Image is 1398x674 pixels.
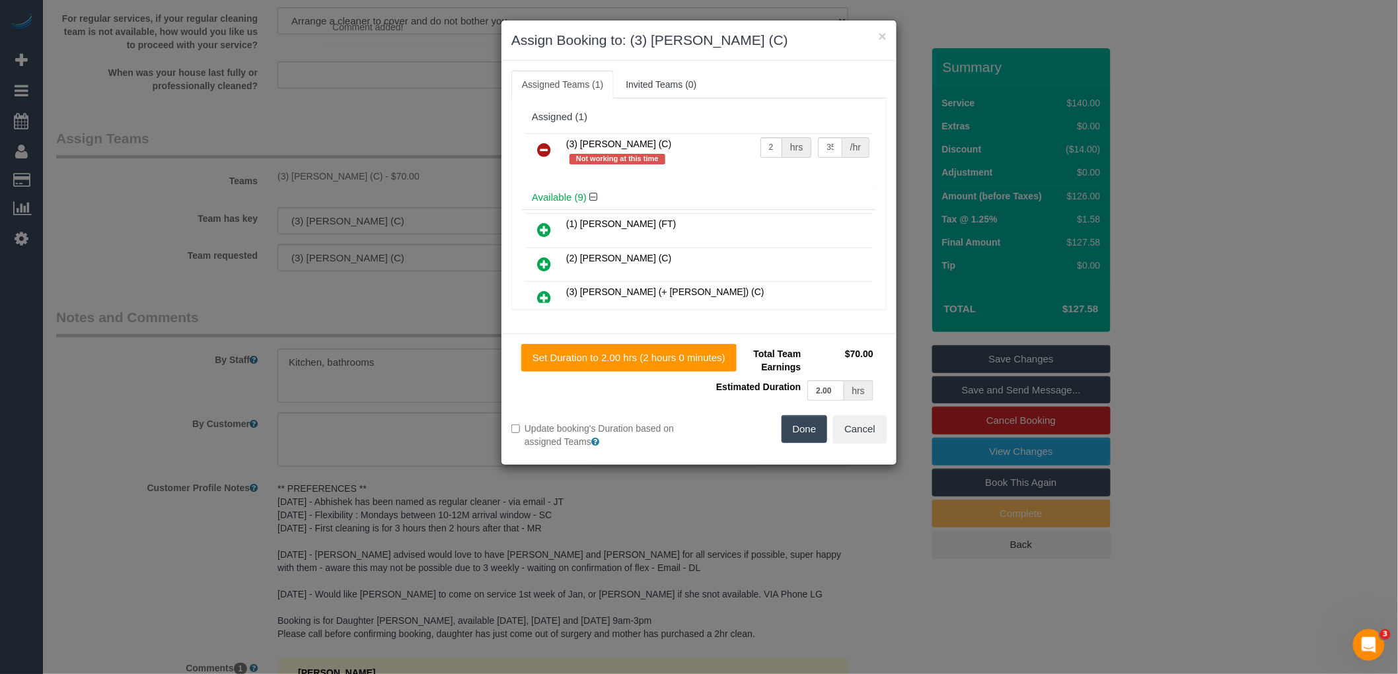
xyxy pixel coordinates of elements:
span: 3 [1380,629,1391,640]
h4: Available (9) [532,192,866,203]
span: (1) [PERSON_NAME] (FT) [566,219,676,229]
button: Cancel [833,415,887,443]
span: (3) [PERSON_NAME] (+ [PERSON_NAME]) (C) [566,286,764,297]
span: (3) [PERSON_NAME] (C) [566,139,671,149]
h3: Assign Booking to: (3) [PERSON_NAME] (C) [511,30,887,50]
div: Assigned (1) [532,112,866,123]
td: $70.00 [804,344,877,377]
div: hrs [782,137,811,158]
span: Not working at this time [570,154,665,164]
div: hrs [844,380,873,401]
button: × [879,29,887,43]
label: Update booking's Duration based on assigned Teams [511,422,689,448]
td: Total Team Earnings [709,344,804,377]
button: Done [782,415,828,443]
button: Set Duration to 2.00 hrs (2 hours 0 minutes) [521,344,737,372]
div: /hr [842,137,869,158]
a: Assigned Teams (1) [511,71,614,98]
a: Invited Teams (0) [615,71,707,98]
span: (2) [PERSON_NAME] (C) [566,253,671,263]
span: Estimated Duration [716,382,801,392]
iframe: Intercom live chat [1353,629,1385,661]
input: Update booking's Duration based on assigned Teams [511,424,520,433]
